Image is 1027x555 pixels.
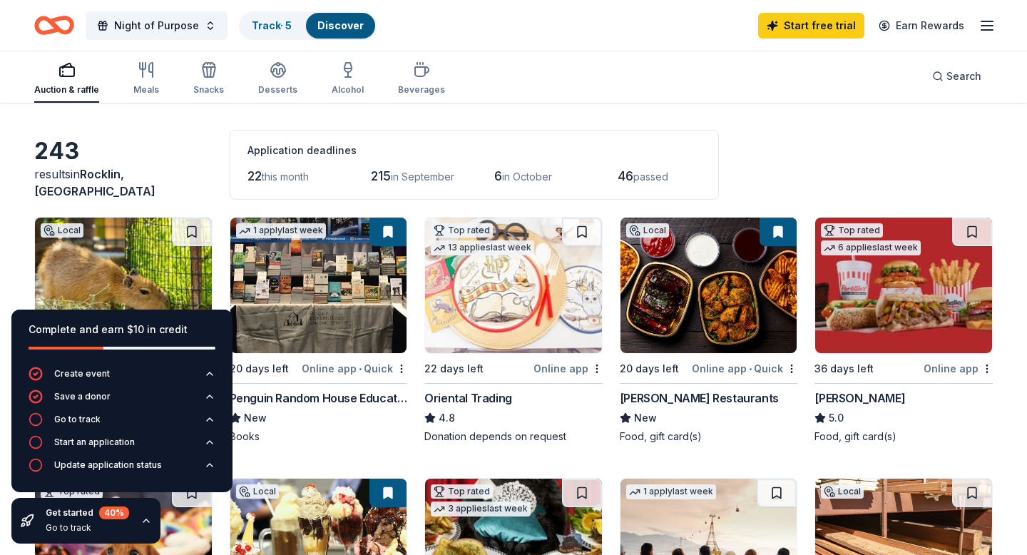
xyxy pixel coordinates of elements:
div: Top rated [821,223,883,238]
div: Oriental Trading [424,389,512,407]
div: Food, gift card(s) [620,429,798,444]
div: Top rated [431,223,493,238]
img: Image for Oriental Trading [425,218,602,353]
div: Go to track [46,522,129,534]
div: Desserts [258,84,297,96]
span: in [34,167,155,198]
div: Local [41,223,83,238]
div: results [34,166,213,200]
div: Meals [133,84,159,96]
button: Go to track [29,412,215,435]
div: Food, gift card(s) [814,429,993,444]
div: 20 days left [230,360,289,377]
a: Image for Oriental TradingTop rated13 applieslast week22 days leftOnline appOriental Trading4.8Do... [424,217,603,444]
span: Rocklin, [GEOGRAPHIC_DATA] [34,167,155,198]
button: Night of Purpose [86,11,228,40]
div: Online app [533,360,603,377]
span: in September [391,170,454,183]
span: 215 [371,168,391,183]
span: • [749,363,752,375]
div: Online app [924,360,993,377]
button: Auction & raffle [34,56,99,103]
span: Search [946,68,981,85]
button: Snacks [193,56,224,103]
button: Save a donor [29,389,215,412]
a: Earn Rewards [870,13,973,39]
div: Application deadlines [247,142,701,159]
span: 5.0 [829,409,844,427]
span: New [634,409,657,427]
div: Get started [46,506,129,519]
button: Create event [29,367,215,389]
div: 243 [34,137,213,166]
div: Local [236,484,279,499]
span: 4.8 [439,409,455,427]
span: passed [633,170,668,183]
button: Beverages [398,56,445,103]
a: Image for Bennett's RestaurantsLocal20 days leftOnline app•Quick[PERSON_NAME] RestaurantsNewFood,... [620,217,798,444]
div: Create event [54,368,110,380]
button: Track· 5Discover [239,11,377,40]
div: Donation depends on request [424,429,603,444]
button: Meals [133,56,159,103]
a: Home [34,9,74,42]
div: Save a donor [54,391,111,402]
div: Update application status [54,459,162,471]
a: Image for Penguin Random House Education1 applylast week20 days leftOnline app•QuickPenguin Rando... [230,217,408,444]
div: Auction & raffle [34,84,99,96]
button: Update application status [29,458,215,481]
div: Start an application [54,437,135,448]
span: Night of Purpose [114,17,199,34]
div: 6 applies last week [821,240,921,255]
button: Search [921,62,993,91]
img: Image for Bennett's Restaurants [620,218,797,353]
div: Online app Quick [692,360,797,377]
div: 1 apply last week [236,223,326,238]
div: 20 days left [620,360,679,377]
div: Local [626,223,669,238]
a: Discover [317,19,364,31]
div: 40 % [99,506,129,519]
div: Top rated [431,484,493,499]
img: Image for Penguin Random House Education [230,218,407,353]
img: Image for Portillo's [815,218,992,353]
span: in October [502,170,552,183]
span: New [244,409,267,427]
div: Penguin Random House Education [230,389,408,407]
div: Local [821,484,864,499]
span: 22 [247,168,262,183]
span: 46 [618,168,633,183]
div: 13 applies last week [431,240,534,255]
div: 36 days left [814,360,874,377]
button: Alcohol [332,56,364,103]
div: [PERSON_NAME] Restaurants [620,389,779,407]
div: 22 days left [424,360,484,377]
span: this month [262,170,309,183]
a: Image for Portillo'sTop rated6 applieslast week36 days leftOnline app[PERSON_NAME]5.0Food, gift c... [814,217,993,444]
div: Online app Quick [302,360,407,377]
div: Alcohol [332,84,364,96]
button: Start an application [29,435,215,458]
a: Image for Santa Barbara ZooLocal20 days leftOnline app•Quick[GEOGRAPHIC_DATA][PERSON_NAME]New2 gu... [34,217,213,444]
button: Desserts [258,56,297,103]
div: Books [230,429,408,444]
a: Start free trial [758,13,864,39]
div: 3 applies last week [431,501,531,516]
span: • [359,363,362,375]
a: Track· 5 [252,19,292,31]
div: [PERSON_NAME] [814,389,905,407]
div: Snacks [193,84,224,96]
div: 1 apply last week [626,484,716,499]
div: Beverages [398,84,445,96]
img: Image for Santa Barbara Zoo [35,218,212,353]
span: 6 [494,168,502,183]
div: Complete and earn $10 in credit [29,321,215,338]
div: Go to track [54,414,101,425]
